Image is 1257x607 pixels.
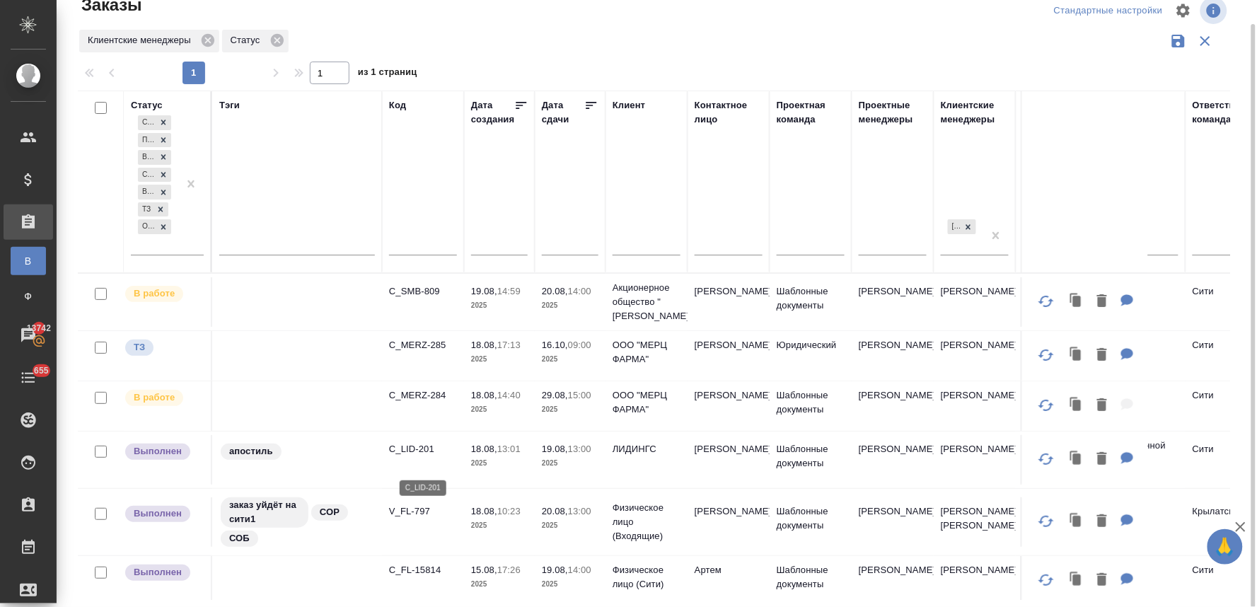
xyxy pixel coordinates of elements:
div: Выставляет ПМ после сдачи и проведения начислений. Последний этап для ПМа [124,563,204,582]
td: [PERSON_NAME] [852,435,934,485]
div: Выполнен [138,185,156,200]
a: 13742 [4,318,53,353]
div: Ожидание предоплаты [138,219,156,234]
td: [PERSON_NAME] [934,277,1016,327]
td: [PERSON_NAME] [688,435,770,485]
p: 13:01 [497,444,521,454]
div: ТЗ [138,202,153,217]
p: 14:40 [497,390,521,400]
p: ТЗ [134,340,145,354]
div: Лямина Надежда [946,218,978,236]
td: [PERSON_NAME] [934,435,1016,485]
span: 13742 [18,321,59,335]
button: Обновить [1029,338,1063,372]
td: [PERSON_NAME] [934,381,1016,431]
p: 2025 [471,456,528,470]
td: [PERSON_NAME] [852,331,934,381]
div: Клиентские менеджеры [79,30,219,52]
td: Шаблонные документы [770,556,852,606]
div: Создан, Подтвержден, В работе, Сдан без статистики, Выполнен, ТЗ, Ожидание предоплаты [137,201,170,219]
p: 2025 [542,352,598,366]
p: C_MERZ-285 [389,338,457,352]
p: 2025 [542,299,598,313]
div: заказ уйдёт на сити1, СОР, СОБ [219,496,375,548]
div: Создан, Подтвержден, В работе, Сдан без статистики, Выполнен, ТЗ, Ожидание предоплаты [137,132,173,149]
button: Обновить [1029,442,1063,476]
button: Для КМ: +1нзк [1114,445,1141,474]
button: Удалить [1090,507,1114,536]
p: C_FL-15814 [389,563,457,577]
td: [PERSON_NAME] [688,277,770,327]
p: 14:59 [497,286,521,296]
td: Артем [688,556,770,606]
div: Создан, Подтвержден, В работе, Сдан без статистики, Выполнен, ТЗ, Ожидание предоплаты [137,114,173,132]
button: Обновить [1029,563,1063,597]
td: (МБ) ООО "Монблан" [1016,556,1186,606]
p: СОР [320,505,340,519]
p: 18.08, [471,390,497,400]
p: 17:26 [497,565,521,575]
div: Выставляет ПМ после сдачи и проведения начислений. Последний этап для ПМа [124,442,204,461]
p: Физическое лицо (Сити) [613,563,680,591]
td: [PERSON_NAME] [688,381,770,431]
span: 🙏 [1213,532,1237,562]
p: 14:00 [568,286,591,296]
td: [PERSON_NAME], [PERSON_NAME] [934,497,1016,547]
button: Сохранить фильтры [1165,28,1192,54]
div: Выставляет ПМ после принятия заказа от КМа [124,388,204,407]
button: Для КМ: справка о доходах - зпк, остальное - нот [1114,566,1141,595]
p: ЛИДИНГС [613,442,680,456]
p: 17:13 [497,340,521,350]
span: из 1 страниц [358,64,417,84]
div: Дата создания [471,98,514,127]
div: Сдан без статистики [138,168,156,183]
p: 15.08, [471,565,497,575]
p: 15:00 [568,390,591,400]
p: Физическое лицо (Входящие) [613,501,680,543]
td: Шаблонные документы [770,497,852,547]
button: Удалить [1090,341,1114,370]
button: Клонировать [1063,391,1090,420]
div: В работе [138,150,156,165]
td: [PERSON_NAME] [852,556,934,606]
p: 09:00 [568,340,591,350]
p: Клиентские менеджеры [88,33,196,47]
p: СОБ [229,531,250,545]
td: Шаблонные документы [770,381,852,431]
p: 20.08, [542,506,568,516]
td: [PERSON_NAME] [688,497,770,547]
p: 10:23 [497,506,521,516]
div: Создан, Подтвержден, В работе, Сдан без статистики, Выполнен, ТЗ, Ожидание предоплаты [137,183,173,201]
td: (Т2) ООО "Трактат24" [1016,277,1186,327]
p: 2025 [471,519,528,533]
div: Подтвержден [138,133,156,148]
button: Клонировать [1063,507,1090,536]
p: 19.08, [542,444,568,454]
div: Проектные менеджеры [859,98,927,127]
button: Обновить [1029,284,1063,318]
td: [PERSON_NAME] [852,497,934,547]
p: 2025 [542,577,598,591]
button: Клонировать [1063,445,1090,474]
p: 13:00 [568,506,591,516]
td: (МБ) ООО "Монблан" [1016,497,1186,547]
div: Статус [131,98,163,112]
div: Создан, Подтвержден, В работе, Сдан без статистики, Выполнен, ТЗ, Ожидание предоплаты [137,166,173,184]
p: заказ уйдёт на сити1 [229,498,300,526]
div: [PERSON_NAME] [948,219,961,234]
button: Обновить [1029,504,1063,538]
p: В работе [134,391,175,405]
p: 2025 [542,456,598,470]
button: Удалить [1090,287,1114,316]
td: Шаблонные документы [770,435,852,485]
p: 2025 [471,577,528,591]
span: Ф [18,289,39,303]
p: 2025 [542,519,598,533]
p: ООО "МЕРЦ ФАРМА" [613,338,680,366]
p: 14:00 [568,565,591,575]
p: C_SMB-809 [389,284,457,299]
p: 20.08, [542,286,568,296]
p: 19.08, [542,565,568,575]
div: Статус [222,30,289,52]
button: Для КМ: от КВ: русс-серб, нз и зпк, ответ в вотс, удобно сити1 [1114,507,1141,536]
